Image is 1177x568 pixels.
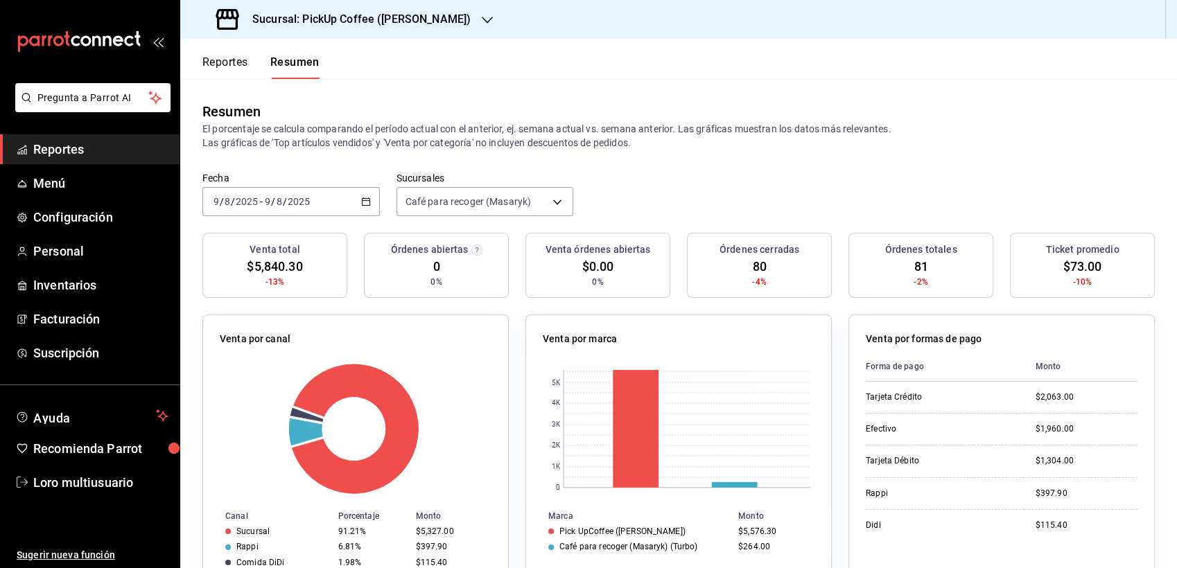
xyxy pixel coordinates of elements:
span: 80 [752,257,766,276]
div: 1.98% [338,558,405,567]
div: Efectivo [866,423,1004,435]
font: Suscripción [33,346,99,360]
input: ---- [287,196,311,207]
div: Didi [866,520,1004,531]
span: $73.00 [1063,257,1102,276]
th: Monto [1025,352,1137,382]
div: $115.40 [1036,520,1137,531]
input: -- [224,196,231,207]
text: 4K [552,400,561,407]
font: Configuración [33,210,113,224]
span: 0% [592,276,603,288]
span: Ayuda [33,407,150,424]
div: $2,063.00 [1036,391,1137,403]
span: $5,840.30 [247,257,302,276]
span: - [260,196,263,207]
p: Venta por formas de pago [866,332,982,346]
text: 5K [552,379,561,387]
input: -- [213,196,220,207]
th: Canal [203,508,333,524]
th: Marca [526,508,733,524]
h3: Venta total [250,242,299,257]
th: Monto [733,508,831,524]
font: Reportes [202,55,248,69]
span: Café para recoger (Masaryk) [406,195,532,208]
button: Pregunta a Parrot AI [15,83,171,112]
div: $5,327.00 [415,526,486,536]
span: Pregunta a Parrot AI [37,91,149,105]
label: Fecha [202,173,380,183]
text: 3K [552,421,561,429]
span: / [283,196,287,207]
div: Rappi [866,488,1004,499]
span: 0 [433,257,439,276]
div: Tarjeta Crédito [866,391,1004,403]
div: $264.00 [738,542,809,551]
div: 6.81% [338,542,405,551]
font: Facturación [33,312,100,326]
div: $397.90 [1036,488,1137,499]
div: $5,576.30 [738,526,809,536]
span: 0% [430,276,442,288]
span: / [220,196,224,207]
button: Resumen [270,55,320,79]
text: 1K [552,463,561,471]
div: $397.90 [415,542,486,551]
span: $0.00 [582,257,614,276]
th: Porcentaje [333,508,410,524]
font: Reportes [33,142,84,157]
h3: Venta órdenes abiertas [546,242,651,257]
font: Menú [33,176,66,190]
div: Pick UpCoffee ([PERSON_NAME]) [559,526,686,536]
input: -- [276,196,283,207]
span: / [231,196,235,207]
a: Pregunta a Parrot AI [10,100,171,115]
div: $115.40 [415,558,486,567]
div: Pestañas de navegación [202,55,320,79]
h3: Órdenes totales [885,242,957,257]
h3: Ticket promedio [1046,242,1119,257]
span: 81 [914,257,927,276]
font: Personal [33,244,84,258]
div: Comida DiDi [236,558,284,567]
span: -4% [752,276,766,288]
button: open_drawer_menu [152,36,164,47]
h3: Órdenes cerradas [720,242,799,257]
label: Sucursales [396,173,574,183]
p: Venta por canal [220,332,290,346]
font: Inventarios [33,278,96,292]
th: Forma de pago [866,352,1025,382]
div: Café para recoger (Masaryk) (Turbo) [559,542,698,551]
span: / [271,196,275,207]
div: $1,960.00 [1036,423,1137,435]
text: 0 [556,484,560,492]
span: -10% [1073,276,1092,288]
div: Tarjeta Débito [866,455,1004,467]
div: $1,304.00 [1036,455,1137,467]
p: Venta por marca [543,332,617,346]
font: Sugerir nueva función [17,549,115,560]
span: -2% [914,276,927,288]
text: 2K [552,442,561,450]
input: -- [264,196,271,207]
div: 91.21% [338,526,405,536]
div: Resumen [202,101,261,122]
th: Monto [410,508,508,524]
h3: Órdenes abiertas [390,242,468,257]
div: Rappi [236,542,259,551]
h3: Sucursal: PickUp Coffee ([PERSON_NAME]) [241,11,471,28]
p: El porcentaje se calcula comparando el período actual con el anterior, ej. semana actual vs. sema... [202,122,1155,150]
font: Loro multiusuario [33,475,133,490]
span: -13% [265,276,285,288]
font: Recomienda Parrot [33,441,142,456]
div: Sucursal [236,526,270,536]
input: ---- [235,196,259,207]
